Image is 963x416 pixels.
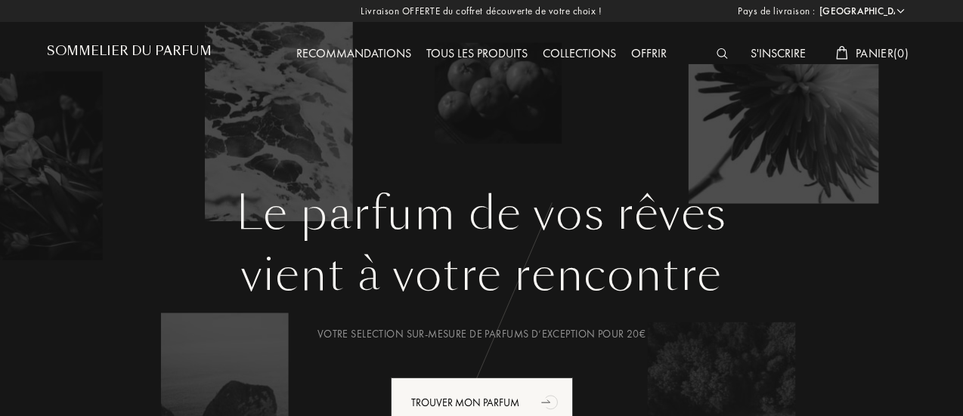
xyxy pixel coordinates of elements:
div: Offrir [624,45,674,64]
h1: Sommelier du Parfum [47,44,212,58]
span: Panier ( 0 ) [856,45,909,61]
div: Recommandations [289,45,419,64]
a: Offrir [624,45,674,61]
span: Pays de livraison : [738,4,816,19]
div: Collections [535,45,624,64]
a: S'inscrire [743,45,813,61]
img: search_icn_white.svg [717,48,728,59]
div: S'inscrire [743,45,813,64]
a: Recommandations [289,45,419,61]
h1: Le parfum de vos rêves [58,186,905,241]
div: Tous les produits [419,45,535,64]
div: vient à votre rencontre [58,241,905,309]
a: Collections [535,45,624,61]
div: Votre selection sur-mesure de parfums d’exception pour 20€ [58,326,905,342]
img: cart_white.svg [836,46,848,60]
a: Sommelier du Parfum [47,44,212,64]
a: Tous les produits [419,45,535,61]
